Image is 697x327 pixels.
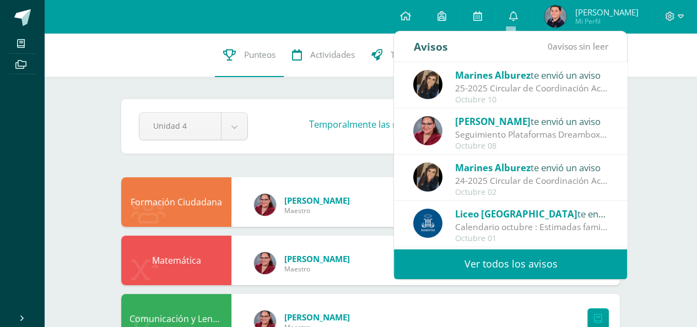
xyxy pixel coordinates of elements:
div: Matemática [121,236,231,285]
span: Punteos [244,49,275,61]
div: Octubre 01 [455,234,608,243]
div: te envió un aviso [455,160,608,175]
img: 6f99ca85ee158e1ea464f4dd0b53ae36.png [413,70,442,99]
div: Seguimiento Plataformas Dreambox y Lectura Inteligente: Estimada Familia Marista: ¡Buenas tardes!... [455,128,608,141]
div: Formación Ciudadana [121,177,231,227]
span: [PERSON_NAME] [575,7,638,18]
h3: Temporalmente las notas . [309,118,550,130]
span: avisos sin leer [547,40,608,52]
div: te envió un aviso [455,206,608,221]
span: Trayectoria [391,49,435,61]
div: Avisos [413,31,447,62]
div: Calendario octubre : Estimadas familias maristas les compartimos el calendario de este mes. [455,221,608,233]
img: 6f99ca85ee158e1ea464f4dd0b53ae36.png [413,162,442,192]
span: Unidad 4 [153,113,207,139]
div: Octubre 10 [455,95,608,105]
span: Marines Alburez [455,161,531,174]
div: te envió un aviso [455,68,608,82]
img: ced593bbe059b44c48742505438c54e8.png [254,252,276,274]
span: Actividades [310,49,355,61]
span: Maestro [284,264,350,274]
a: Trayectoria [363,33,443,77]
a: Punteos [215,33,284,77]
div: 25-2025 Circular de Coordinación Académica: Buenos días estimadas familias maristas del Liceo Gua... [455,82,608,95]
span: [PERSON_NAME] [284,312,350,323]
span: 0 [547,40,552,52]
span: [PERSON_NAME] [284,195,350,206]
img: a2412bf76b1055ed2ca12dd74e191724.png [544,6,566,28]
a: Actividades [284,33,363,77]
span: Marines Alburez [455,69,531,81]
a: Ver todos los avisos [394,249,627,279]
div: Octubre 02 [455,188,608,197]
div: 24-2025 Circular de Coordinación Académica : Buenas tardes estimadas familias Maristas del Liceo ... [455,175,608,187]
a: Unidad 4 [139,113,247,140]
span: Mi Perfil [575,17,638,26]
span: Liceo [GEOGRAPHIC_DATA] [455,208,577,220]
span: [PERSON_NAME] [284,253,350,264]
img: ced593bbe059b44c48742505438c54e8.png [413,116,442,145]
img: ced593bbe059b44c48742505438c54e8.png [254,194,276,216]
span: [PERSON_NAME] [455,115,531,128]
div: Octubre 08 [455,141,608,151]
span: Maestro [284,206,350,215]
img: b41cd0bd7c5dca2e84b8bd7996f0ae72.png [413,209,442,238]
div: te envió un aviso [455,114,608,128]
